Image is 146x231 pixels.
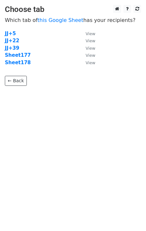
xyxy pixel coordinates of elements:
[86,31,95,36] small: View
[86,60,95,65] small: View
[79,60,95,65] a: View
[5,45,19,51] a: JJ+39
[86,53,95,58] small: View
[86,38,95,43] small: View
[5,38,19,44] a: JJ+22
[5,52,31,58] a: Sheet177
[5,5,141,14] h3: Choose tab
[86,46,95,51] small: View
[79,52,95,58] a: View
[79,45,95,51] a: View
[79,31,95,36] a: View
[79,38,95,44] a: View
[5,76,27,86] a: ← Back
[37,17,83,23] a: this Google Sheet
[5,60,31,65] a: Sheet178
[5,17,141,24] p: Which tab of has your recipients?
[5,31,16,36] a: JJ+5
